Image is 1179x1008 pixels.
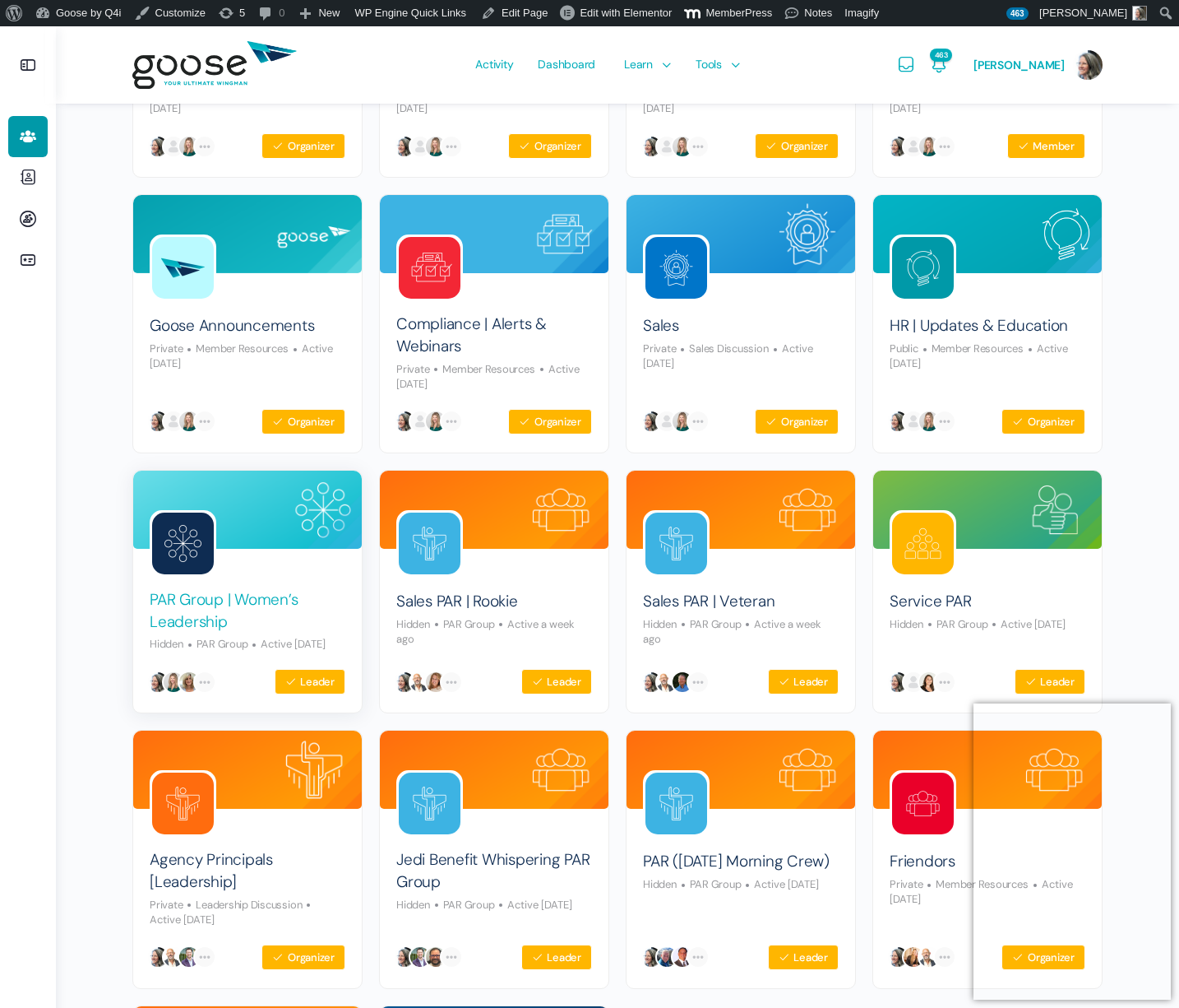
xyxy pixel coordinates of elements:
a: Sales PAR | Veteran [643,591,774,613]
img: Group logo of HR | Updates & Education [892,237,954,299]
img: Casey Conley [424,671,447,694]
p: Active [DATE] [890,341,1068,370]
img: Taylor Morales [671,410,694,433]
span: Private [643,341,676,355]
img: Group cover image [626,471,855,549]
a: Service PAR [890,591,971,613]
img: Group logo of Agency Principals [Leadership] [152,773,214,834]
button: Leader [275,669,345,694]
a: Sales [643,315,679,337]
button: Organizer [755,409,839,434]
img: Wendy Keneipp [886,410,909,433]
img: Group logo of Service PAR [892,513,954,574]
span: Member Resources [429,362,534,376]
img: Taylor Morales [918,410,941,433]
img: Wendy Keneipp [393,945,416,969]
button: Organizer [508,133,592,159]
img: Sayla Patterson [162,410,185,433]
img: Group cover image [380,471,608,549]
img: Al Schiebel [424,945,447,969]
span: 463 [930,49,952,62]
button: Organizer [508,409,592,434]
a: Sales PAR | Rookie [396,591,518,613]
img: Sayla Patterson [409,135,432,158]
span: PAR Group [430,617,495,631]
p: Active [DATE] [247,637,326,651]
span: 463 [1006,7,1029,20]
span: Private [396,362,429,376]
span: Dashboard [538,26,595,103]
img: Wendy Keneipp [393,671,416,694]
span: Activity [475,26,513,103]
img: David Grant [178,945,201,969]
img: James Milkey [671,945,694,969]
img: Paige Puccinelli [918,671,941,694]
span: Hidden [396,898,430,912]
span: PAR Group [430,898,495,912]
img: Taylor Morales [162,671,185,694]
img: Kevin Trokey [918,945,941,969]
a: Compliance | Alerts & Webinars [396,314,592,357]
img: Group logo of Jedi Benefit Whispering PAR Group [399,773,460,834]
span: PAR Group [923,617,988,631]
img: Group logo of PAR (Friday Morning Crew) [645,773,707,834]
img: Wendy Keneipp [640,135,663,158]
span: Private [890,877,922,891]
img: Group cover image [133,471,362,549]
button: Organizer [1001,409,1085,434]
p: Active [DATE] [494,898,572,912]
img: Wendy Keneipp [886,671,909,694]
iframe: Popup CTA [973,704,1171,1000]
img: Taylor Morales [424,135,447,158]
img: Wendy Keneipp [146,945,169,969]
button: Member [1007,133,1085,159]
img: Group cover image [626,195,855,273]
span: Hidden [643,877,677,891]
p: Active [DATE] [987,617,1066,631]
span: Member Resources [922,877,1028,891]
p: Active [DATE] [890,877,1073,906]
img: Group logo of Goose Announcements [152,237,214,299]
p: Active a week ago [396,617,575,646]
img: Sayla Patterson [902,410,925,433]
p: Active a week ago [643,617,821,646]
p: Active [DATE] [396,362,580,391]
a: Tools [687,26,744,104]
img: Taylor Morales [918,135,941,158]
span: Leadership Discussion [183,898,302,912]
img: Group logo of PAR Group | Women’s Leadership [152,513,214,574]
img: Wendy Keneipp [886,135,909,158]
img: Group cover image [133,195,362,273]
a: Jedi Benefit Whispering PAR Group [396,849,592,893]
button: Organizer [755,133,839,159]
img: Group cover image [380,195,608,273]
span: PAR Group [677,877,742,891]
img: Group logo of Sales [645,237,707,299]
img: Kevin Trokey [409,671,432,694]
img: Kevin Trokey [162,945,185,969]
span: Edit with Elementor [580,7,672,19]
img: Wendy Keneipp [886,945,909,969]
a: Learn [616,26,675,104]
img: Group cover image [873,731,1102,809]
img: Sayla Patterson [902,671,925,694]
span: Sales Discussion [676,341,768,355]
a: [PERSON_NAME] [973,26,1103,104]
a: Activity [467,26,521,104]
img: Wendy Keneipp [146,135,169,158]
img: Sayla Patterson [655,135,678,158]
img: Group logo of Friendors [892,773,954,834]
span: Hidden [150,637,183,651]
img: Meg Hooper [902,945,925,969]
span: Member Resources [918,341,1024,355]
button: Leader [768,669,839,694]
img: Taylor Morales [178,410,201,433]
p: Active [DATE] [150,898,315,927]
span: PAR Group [183,637,248,651]
img: Group cover image [626,731,855,809]
span: Private [150,341,183,355]
span: Hidden [396,617,430,631]
a: Friendors [890,851,955,873]
span: Public [890,341,918,355]
img: Wendy Keneipp [640,410,663,433]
